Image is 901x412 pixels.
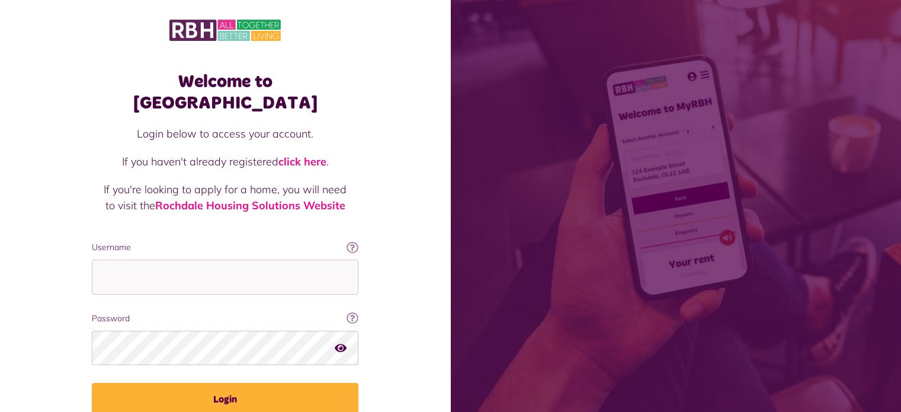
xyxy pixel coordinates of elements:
[278,155,326,168] a: click here
[92,312,358,325] label: Password
[92,71,358,114] h1: Welcome to [GEOGRAPHIC_DATA]
[104,126,347,142] p: Login below to access your account.
[155,199,345,212] a: Rochdale Housing Solutions Website
[104,154,347,170] p: If you haven't already registered .
[92,241,358,254] label: Username
[104,181,347,213] p: If you're looking to apply for a home, you will need to visit the
[169,18,281,43] img: MyRBH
